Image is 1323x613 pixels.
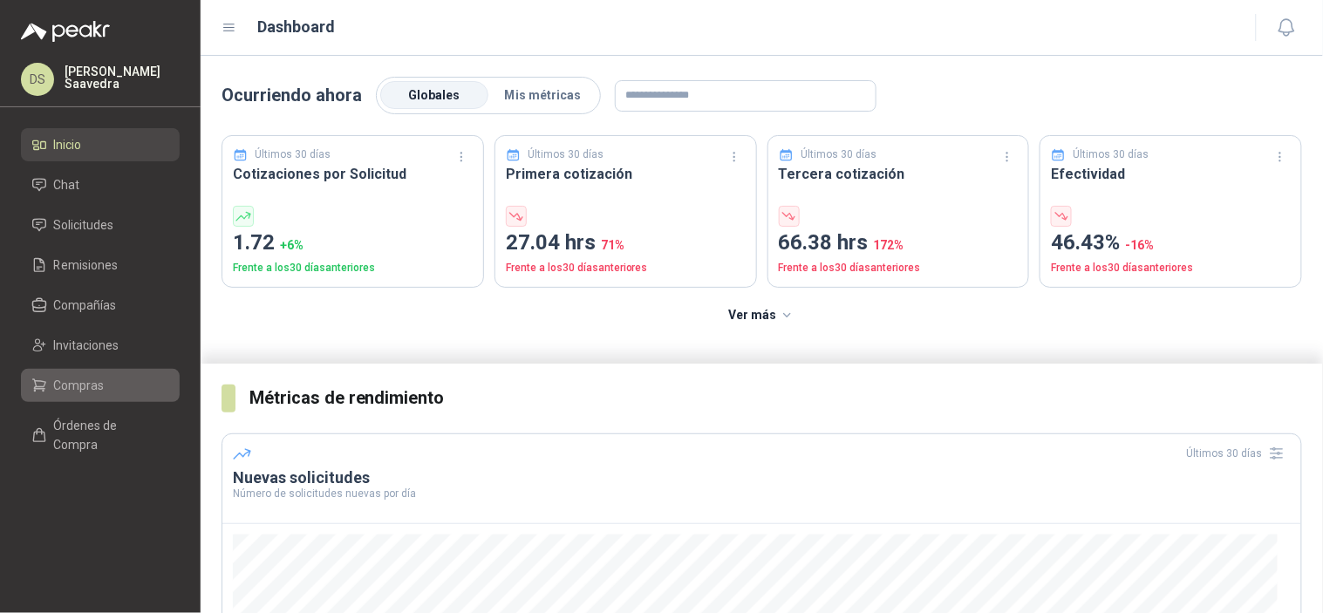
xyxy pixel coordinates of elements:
[1125,238,1154,252] span: -16 %
[65,65,180,90] p: [PERSON_NAME] Saavedra
[21,63,54,96] div: DS
[21,289,180,322] a: Compañías
[54,296,117,315] span: Compañías
[504,88,581,102] span: Mis métricas
[21,369,180,402] a: Compras
[54,175,80,194] span: Chat
[256,146,331,163] p: Últimos 30 días
[21,168,180,201] a: Chat
[54,135,82,154] span: Inicio
[21,21,110,42] img: Logo peakr
[601,238,624,252] span: 71 %
[779,260,1019,276] p: Frente a los 30 días anteriores
[249,385,1302,412] h3: Métricas de rendimiento
[1051,260,1291,276] p: Frente a los 30 días anteriores
[233,467,1291,488] h3: Nuevas solicitudes
[506,163,746,185] h3: Primera cotización
[1051,227,1291,260] p: 46.43%
[54,376,105,395] span: Compras
[54,255,119,275] span: Remisiones
[779,163,1019,185] h3: Tercera cotización
[506,260,746,276] p: Frente a los 30 días anteriores
[54,215,114,235] span: Solicitudes
[1074,146,1149,163] p: Últimos 30 días
[21,208,180,242] a: Solicitudes
[21,329,180,362] a: Invitaciones
[779,227,1019,260] p: 66.38 hrs
[233,488,1291,499] p: Número de solicitudes nuevas por día
[874,238,904,252] span: 172 %
[21,409,180,461] a: Órdenes de Compra
[409,88,460,102] span: Globales
[54,336,119,355] span: Invitaciones
[54,416,163,454] span: Órdenes de Compra
[233,163,473,185] h3: Cotizaciones por Solicitud
[1187,439,1291,467] div: Últimos 30 días
[222,82,362,109] p: Ocurriendo ahora
[258,15,336,39] h1: Dashboard
[21,249,180,282] a: Remisiones
[280,238,303,252] span: + 6 %
[233,227,473,260] p: 1.72
[233,260,473,276] p: Frente a los 30 días anteriores
[506,227,746,260] p: 27.04 hrs
[719,298,805,333] button: Ver más
[528,146,604,163] p: Últimos 30 días
[21,128,180,161] a: Inicio
[801,146,876,163] p: Últimos 30 días
[1051,163,1291,185] h3: Efectividad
